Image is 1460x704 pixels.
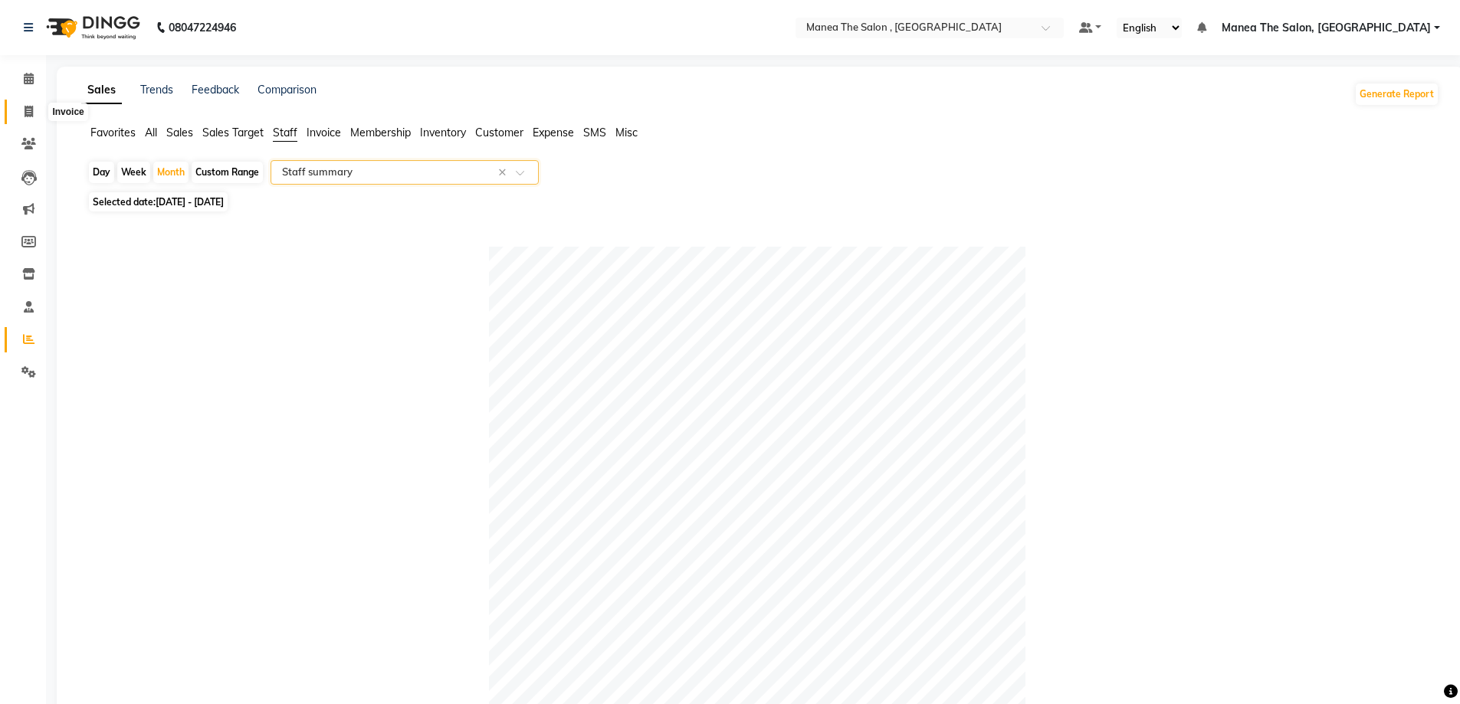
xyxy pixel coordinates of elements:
[307,126,341,139] span: Invoice
[81,77,122,104] a: Sales
[258,83,317,97] a: Comparison
[1356,83,1438,105] button: Generate Report
[140,83,173,97] a: Trends
[192,162,263,183] div: Custom Range
[89,162,114,183] div: Day
[117,162,150,183] div: Week
[48,103,87,121] div: Invoice
[156,196,224,208] span: [DATE] - [DATE]
[420,126,466,139] span: Inventory
[202,126,264,139] span: Sales Target
[350,126,411,139] span: Membership
[153,162,189,183] div: Month
[273,126,297,139] span: Staff
[39,6,144,49] img: logo
[533,126,574,139] span: Expense
[89,192,228,211] span: Selected date:
[145,126,157,139] span: All
[192,83,239,97] a: Feedback
[166,126,193,139] span: Sales
[615,126,638,139] span: Misc
[1222,20,1431,36] span: Manea The Salon, [GEOGRAPHIC_DATA]
[169,6,236,49] b: 08047224946
[498,165,511,181] span: Clear all
[90,126,136,139] span: Favorites
[583,126,606,139] span: SMS
[475,126,523,139] span: Customer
